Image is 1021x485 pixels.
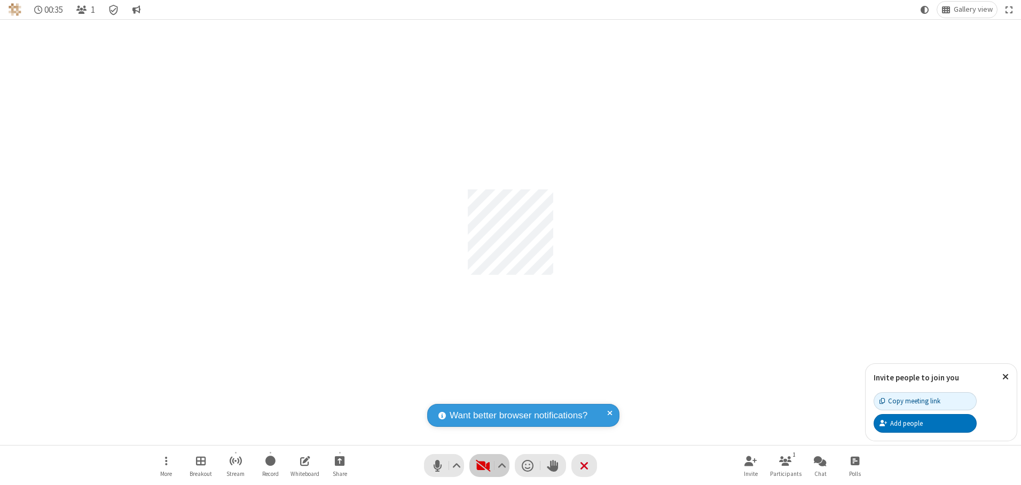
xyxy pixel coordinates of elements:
button: Start sharing [324,450,356,481]
button: Open participant list [769,450,802,481]
button: Fullscreen [1001,2,1017,18]
img: QA Selenium DO NOT DELETE OR CHANGE [9,3,21,16]
span: Record [262,471,279,477]
button: Conversation [128,2,145,18]
span: More [160,471,172,477]
button: Using system theme [916,2,933,18]
span: Chat [814,471,827,477]
button: Mute (Alt+A) [424,454,464,477]
span: 1 [91,5,95,15]
span: Gallery view [954,5,993,14]
button: Change layout [937,2,997,18]
button: Open participant list [72,2,99,18]
span: Invite [744,471,758,477]
button: Start video (Alt+V) [469,454,509,477]
button: Open menu [150,450,182,481]
label: Invite people to join you [874,372,959,383]
button: Send a reaction [515,454,540,477]
span: Stream [226,471,245,477]
button: Open chat [804,450,836,481]
button: Invite participants (Alt+I) [735,450,767,481]
button: Copy meeting link [874,392,977,410]
button: Raise hand [540,454,566,477]
div: 1 [790,450,799,459]
button: Audio settings [450,454,464,477]
span: Polls [849,471,861,477]
span: 00:35 [44,5,63,15]
button: Start recording [254,450,286,481]
button: End or leave meeting [571,454,597,477]
button: Add people [874,414,977,432]
button: Manage Breakout Rooms [185,450,217,481]
span: Share [333,471,347,477]
div: Copy meeting link [879,396,940,406]
button: Video setting [495,454,509,477]
button: Start streaming [219,450,252,481]
span: Whiteboard [290,471,319,477]
span: Want better browser notifications? [450,409,587,423]
span: Breakout [190,471,212,477]
button: Open shared whiteboard [289,450,321,481]
div: Meeting details Encryption enabled [104,2,124,18]
span: Participants [770,471,802,477]
button: Open poll [839,450,871,481]
div: Timer [30,2,68,18]
button: Close popover [994,364,1017,390]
